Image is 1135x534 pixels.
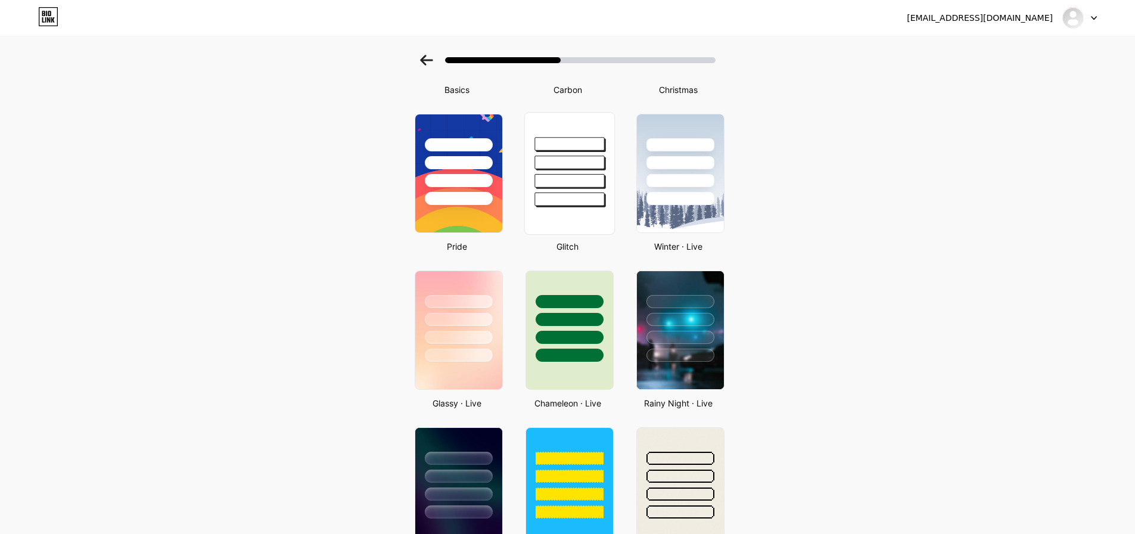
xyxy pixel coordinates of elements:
div: Pride [411,240,503,253]
div: Christmas [633,83,724,96]
div: Carbon [522,83,614,96]
img: Muhibbulla Hasan [1062,7,1084,29]
div: Chameleon · Live [522,397,614,409]
div: [EMAIL_ADDRESS][DOMAIN_NAME] [907,12,1053,24]
div: Glitch [522,240,614,253]
div: Winter · Live [633,240,724,253]
div: Basics [411,83,503,96]
div: Glassy · Live [411,397,503,409]
div: Rainy Night · Live [633,397,724,409]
